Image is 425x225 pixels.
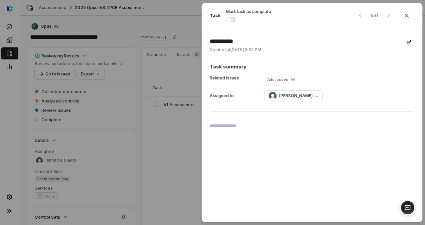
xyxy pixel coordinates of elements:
button: Add issues [265,75,298,83]
span: 1 of 1 [371,13,378,18]
span: Task summary [210,63,414,70]
img: REKHA KOTHANDARAMAN avatar [269,92,277,100]
label: Related Issues [210,75,257,81]
span: [PERSON_NAME] [279,93,313,98]
span: Task [210,12,221,19]
span: Mark task as complete [226,9,271,14]
span: Created at [DATE] 3:37 PM [210,47,404,52]
label: Assigned to [210,93,257,98]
